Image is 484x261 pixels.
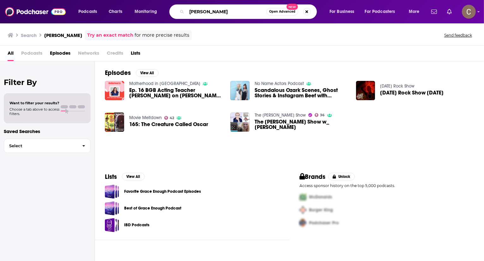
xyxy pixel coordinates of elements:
img: User Profile [462,5,476,19]
button: open menu [130,7,165,17]
span: Networks [78,48,99,61]
span: Podcasts [21,48,42,61]
img: Second Pro Logo [297,203,309,216]
span: For Business [330,7,354,16]
a: Motherhood in Hollywood [129,81,200,86]
span: Credits [107,48,123,61]
span: 36 [320,114,325,117]
a: Favorite Grace Enough Podcast Episodes [105,185,119,199]
a: No Name Actors Podcast [255,81,304,86]
span: Podcasts [78,7,97,16]
img: The Douglas Coleman Show w_ Sheri Lynn Fishbach [230,112,250,132]
img: Third Pro Logo [297,216,309,229]
button: Send feedback [442,33,474,38]
span: Want to filter your results? [9,101,59,105]
button: open menu [74,7,105,17]
a: ListsView All [105,173,145,181]
h2: Brands [299,173,326,181]
span: Choose a tab above to access filters. [9,107,59,116]
a: Best of Grace Enough Podcast [124,205,181,212]
span: Logged in as clay.bolton [462,5,476,19]
span: The [PERSON_NAME] Show w_ [PERSON_NAME] [255,119,348,130]
span: Open Advanced [269,10,295,13]
span: [DATE] Rock Show [DATE] [380,90,444,95]
span: for more precise results [135,32,189,39]
img: Podchaser - Follow, Share and Rate Podcasts [5,6,66,18]
a: Scandalous Ozark Scenes, Ghost Stories & Instagram Beef with DUSTIN LEWIS! [255,88,348,98]
button: open menu [361,7,404,17]
a: 42 [164,116,174,120]
img: 165: The Creature Called Oscar [105,112,124,132]
button: Open AdvancedNew [266,8,298,15]
span: Burger King [309,207,333,213]
p: Saved Searches [4,128,91,134]
div: Search podcasts, credits, & more... [175,4,323,19]
span: New [287,4,298,10]
a: Lists [131,48,140,61]
a: All [8,48,14,61]
span: For Podcasters [365,7,395,16]
a: Episodes [50,48,70,61]
button: View All [122,173,145,180]
a: IBD Podcasts [124,222,149,228]
button: Show profile menu [462,5,476,19]
a: EpisodesView All [105,69,159,77]
span: More [409,7,420,16]
a: Show notifications dropdown [429,6,439,17]
input: Search podcasts, credits, & more... [187,7,266,17]
a: 165: The Creature Called Oscar [129,122,208,127]
span: Podchaser Pro [309,220,339,226]
a: Sunday Rock Show 06/08/23 [380,90,444,95]
span: Ep. 16 BGB Acting Teacher [PERSON_NAME] on [PERSON_NAME], Feminism and Finding Your [DEMOGRAPHIC_... [129,88,223,98]
span: Select [4,144,77,148]
button: Select [4,139,91,153]
a: Try an exact match [87,32,133,39]
a: Ep. 16 BGB Acting Teacher Steven Braun on Meisner, Feminism and Finding Your Zen [129,88,223,98]
img: Sunday Rock Show 06/08/23 [356,81,375,100]
img: First Pro Logo [297,191,309,203]
span: Scandalous Ozark Scenes, Ghost Stories & Instagram Beef with [PERSON_NAME]! [255,88,348,98]
a: Charts [105,7,126,17]
button: open menu [325,7,362,17]
a: Movie Meltdown [129,115,162,120]
button: View All [136,69,159,77]
a: 36 [315,113,325,117]
button: open menu [404,7,427,17]
h3: Search [21,32,37,38]
a: Best of Grace Enough Podcast [105,201,119,215]
h3: [PERSON_NAME] [44,32,82,38]
span: 42 [170,117,174,119]
span: McDonalds [309,194,332,200]
span: Monitoring [135,7,157,16]
a: Favorite Grace Enough Podcast Episodes [124,188,201,195]
span: Charts [109,7,122,16]
h2: Episodes [105,69,131,77]
a: Sunday Rock Show [380,83,414,89]
img: Scandalous Ozark Scenes, Ghost Stories & Instagram Beef with DUSTIN LEWIS! [230,81,250,100]
p: Access sponsor history on the top 5,000 podcasts. [299,183,474,188]
img: Ep. 16 BGB Acting Teacher Steven Braun on Meisner, Feminism and Finding Your Zen [105,81,124,100]
a: The Douglas Coleman Show w_ Sheri Lynn Fishbach [255,119,348,130]
h2: Filter By [4,78,91,87]
button: Unlock [328,173,355,180]
a: Show notifications dropdown [445,6,454,17]
a: IBD Podcasts [105,218,119,232]
h2: Lists [105,173,117,181]
a: The Douglas Coleman Show [255,112,306,118]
